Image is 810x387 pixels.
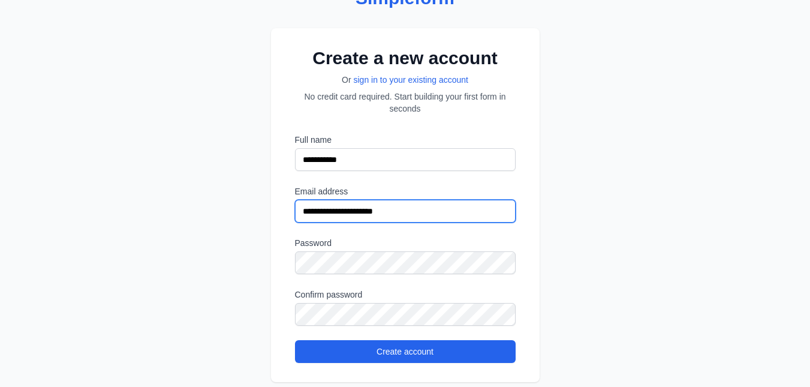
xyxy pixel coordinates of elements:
[295,74,516,86] p: Or
[295,47,516,69] h2: Create a new account
[295,289,516,301] label: Confirm password
[354,75,468,85] a: sign in to your existing account
[295,134,516,146] label: Full name
[295,91,516,115] p: No credit card required. Start building your first form in seconds
[295,340,516,363] button: Create account
[295,237,516,249] label: Password
[295,185,516,197] label: Email address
